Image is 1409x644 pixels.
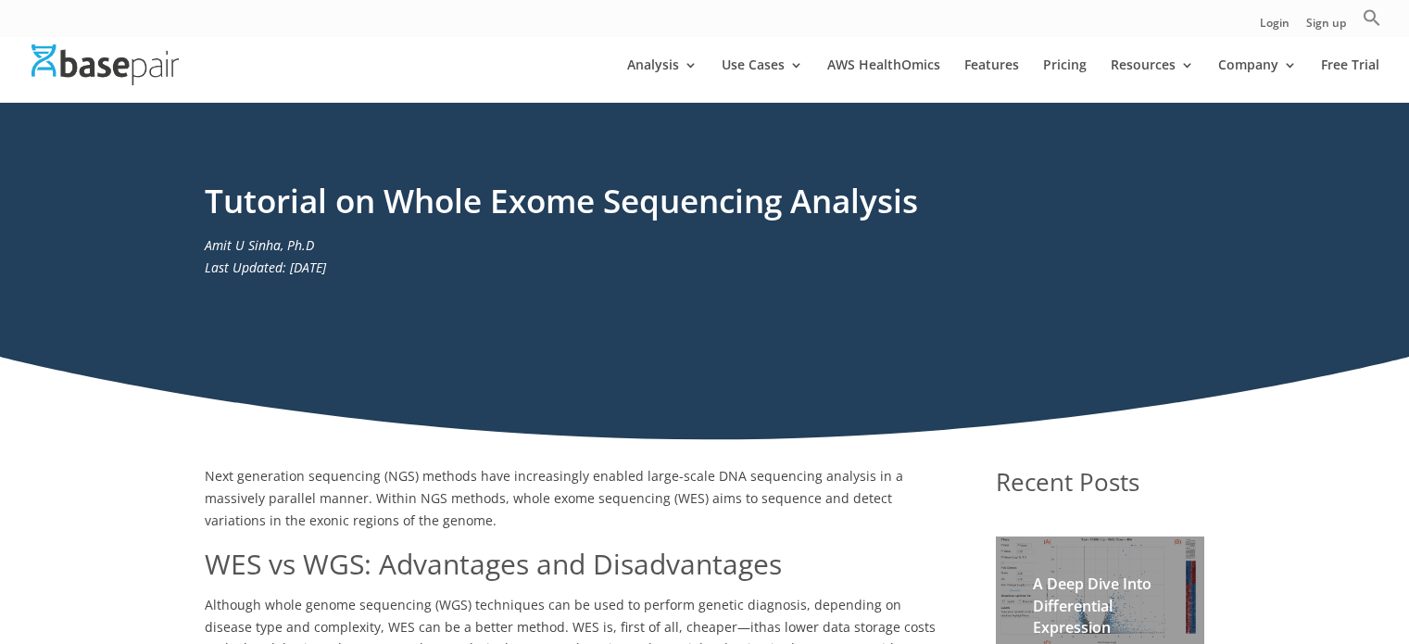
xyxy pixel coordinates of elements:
[627,58,698,102] a: Analysis
[722,58,803,102] a: Use Cases
[1043,58,1087,102] a: Pricing
[996,465,1204,510] h1: Recent Posts
[1218,58,1297,102] a: Company
[205,544,941,594] h1: WES vs WGS: Advantages and Disadvantages
[1363,8,1381,27] svg: Search
[1111,58,1194,102] a: Resources
[1306,18,1346,37] a: Sign up
[205,259,326,276] em: Last Updated: [DATE]
[1321,58,1379,102] a: Free Trial
[205,178,1205,234] h1: Tutorial on Whole Exome Sequencing Analysis
[737,618,750,636] span: —
[31,44,179,84] img: Basepair
[205,236,314,254] em: Amit U Sinha, Ph.D
[1363,8,1381,37] a: Search Icon Link
[205,596,901,636] span: Although whole genome sequencing (WGS) techniques can be used to perform genetic diagnosis, depen...
[827,58,940,102] a: AWS HealthOmics
[205,467,903,529] span: Next generation sequencing (NGS) methods have increasingly enabled large-scale DNA sequencing ana...
[964,58,1019,102] a: Features
[1260,18,1289,37] a: Login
